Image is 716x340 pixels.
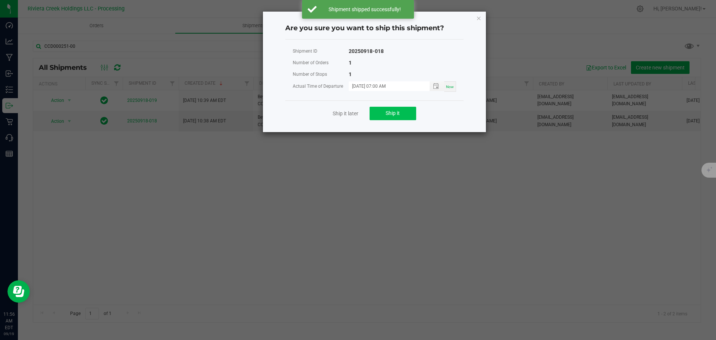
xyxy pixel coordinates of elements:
[370,107,416,120] button: Ship it
[285,24,464,33] h4: Are you sure you want to ship this shipment?
[349,70,352,79] div: 1
[430,81,444,91] span: Toggle popup
[386,110,400,116] span: Ship it
[293,58,349,68] div: Number of Orders
[349,81,422,91] input: MM/dd/yyyy HH:MM a
[349,47,384,56] div: 20250918-018
[293,47,349,56] div: Shipment ID
[446,85,454,89] span: Now
[293,70,349,79] div: Number of Stops
[321,6,408,13] div: Shipment shipped successfully!
[333,110,358,117] a: Ship it later
[349,58,352,68] div: 1
[293,82,349,91] div: Actual Time of Departure
[476,13,481,22] button: Close
[7,280,30,303] iframe: Resource center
